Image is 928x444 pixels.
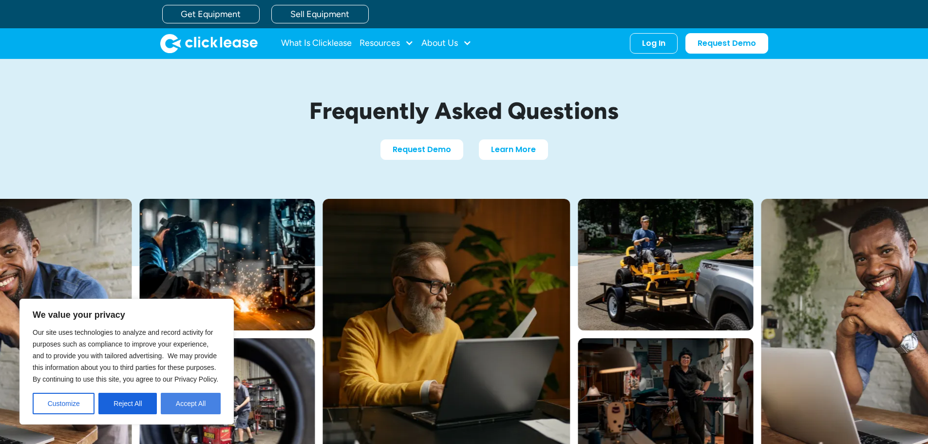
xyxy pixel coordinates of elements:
[33,393,95,414] button: Customize
[19,299,234,425] div: We value your privacy
[139,199,315,330] img: A welder in a large mask working on a large pipe
[642,39,665,48] div: Log In
[33,328,218,383] span: Our site uses technologies to analyze and record activity for purposes such as compliance to impr...
[685,33,768,54] a: Request Demo
[160,34,258,53] img: Clicklease logo
[380,139,463,160] a: Request Demo
[160,34,258,53] a: home
[271,5,369,23] a: Sell Equipment
[162,5,260,23] a: Get Equipment
[33,309,221,321] p: We value your privacy
[479,139,548,160] a: Learn More
[98,393,157,414] button: Reject All
[161,393,221,414] button: Accept All
[421,34,472,53] div: About Us
[235,98,693,124] h1: Frequently Asked Questions
[578,199,753,330] img: Man with hat and blue shirt driving a yellow lawn mower onto a trailer
[281,34,352,53] a: What Is Clicklease
[360,34,414,53] div: Resources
